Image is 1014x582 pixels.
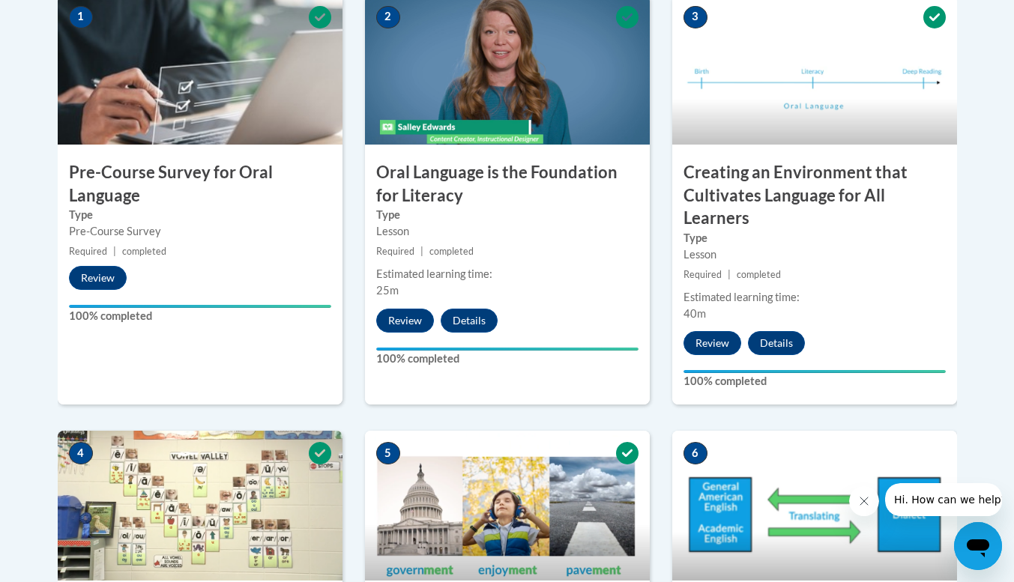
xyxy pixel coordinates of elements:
h3: Pre-Course Survey for Oral Language [58,161,342,207]
label: 100% completed [683,373,946,389]
span: Hi. How can we help? [9,10,121,22]
span: 3 [683,6,707,28]
div: Lesson [376,223,639,240]
button: Review [376,309,434,333]
div: Estimated learning time: [683,289,946,306]
img: Course Image [672,431,957,581]
span: 5 [376,442,400,464]
button: Review [69,266,127,290]
span: Required [69,246,107,257]
span: 4 [69,442,93,464]
div: Your progress [683,370,946,373]
h3: Creating an Environment that Cultivates Language for All Learners [672,161,957,230]
label: 100% completed [69,308,331,324]
iframe: Message from company [885,483,1002,516]
div: Your progress [69,305,331,308]
div: Lesson [683,246,946,263]
span: completed [737,269,781,280]
span: | [113,246,116,257]
img: Course Image [58,431,342,581]
label: Type [69,207,331,223]
img: Course Image [365,431,650,581]
span: 6 [683,442,707,464]
label: 100% completed [376,351,639,367]
span: 1 [69,6,93,28]
h3: Oral Language is the Foundation for Literacy [365,161,650,207]
span: Required [683,269,722,280]
span: 2 [376,6,400,28]
label: Type [376,207,639,223]
iframe: Close message [849,486,879,516]
button: Details [748,331,805,355]
iframe: Button to launch messaging window [954,522,1002,570]
label: Type [683,230,946,246]
div: Pre-Course Survey [69,223,331,240]
span: completed [429,246,474,257]
span: 40m [683,307,706,320]
span: 25m [376,284,399,297]
span: | [728,269,731,280]
span: completed [122,246,166,257]
span: Required [376,246,414,257]
div: Your progress [376,348,639,351]
button: Review [683,331,741,355]
span: | [420,246,423,257]
div: Estimated learning time: [376,266,639,282]
button: Details [441,309,498,333]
